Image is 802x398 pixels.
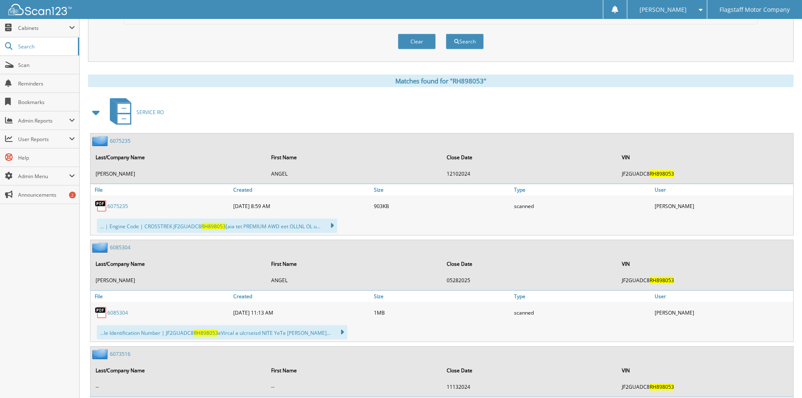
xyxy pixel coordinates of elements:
[618,362,792,379] th: VIN
[92,242,110,253] img: folder2.png
[97,219,337,233] div: ... | Engine Code | CROSSTREK JF2GUADC8 [aia tet PREMIUM AWD eet OLLNL OL u...
[442,167,617,181] td: 12102024
[442,149,617,166] th: Close Date
[653,184,793,195] a: User
[91,184,231,195] a: File
[618,149,792,166] th: VIN
[91,255,266,272] th: Last/Company Name
[398,34,436,49] button: Clear
[107,203,128,210] a: 6075235
[650,277,674,284] span: RH898053
[107,309,128,316] a: 6085304
[267,255,442,272] th: First Name
[618,273,792,287] td: JF2GUADC8
[512,184,653,195] a: Type
[18,117,69,124] span: Admin Reports
[69,192,76,198] div: 2
[91,273,266,287] td: [PERSON_NAME]
[110,350,131,358] a: 6073516
[97,325,347,339] div: ...le Identification Number | JF2GUADC8 eVircal a ulcrseisd NITE YeTe [PERSON_NAME]...
[95,306,107,319] img: PDF.png
[446,34,484,49] button: Search
[512,304,653,321] div: scanned
[201,223,226,230] span: RH898053
[442,273,617,287] td: 05282025
[267,380,442,394] td: --
[110,137,131,144] a: 6075235
[372,291,512,302] a: Size
[18,154,75,161] span: Help
[18,80,75,87] span: Reminders
[267,273,442,287] td: ANGEL
[618,167,792,181] td: JF2GUADC8
[653,304,793,321] div: [PERSON_NAME]
[18,24,69,32] span: Cabinets
[267,167,442,181] td: ANGEL
[92,349,110,359] img: folder2.png
[18,136,69,143] span: User Reports
[653,198,793,214] div: [PERSON_NAME]
[267,149,442,166] th: First Name
[91,362,266,379] th: Last/Company Name
[719,7,790,12] span: Flagstaff Motor Company
[231,184,372,195] a: Created
[91,291,231,302] a: File
[231,304,372,321] div: [DATE] 11:13 AM
[91,380,266,394] td: --
[92,136,110,146] img: folder2.png
[231,198,372,214] div: [DATE] 8:59 AM
[442,255,617,272] th: Close Date
[372,304,512,321] div: 1MB
[372,198,512,214] div: 903KB
[110,244,131,251] a: 6085304
[91,149,266,166] th: Last/Company Name
[18,191,75,198] span: Announcements
[18,43,74,50] span: Search
[18,173,69,180] span: Admin Menu
[91,167,266,181] td: [PERSON_NAME]
[653,291,793,302] a: User
[650,383,674,390] span: RH898053
[8,4,72,15] img: scan123-logo-white.svg
[267,362,442,379] th: First Name
[442,380,617,394] td: 11132024
[512,198,653,214] div: scanned
[194,329,218,337] span: RH898053
[95,200,107,212] img: PDF.png
[760,358,802,398] iframe: Chat Widget
[618,255,792,272] th: VIN
[18,99,75,106] span: Bookmarks
[650,170,674,177] span: RH898053
[18,61,75,69] span: Scan
[512,291,653,302] a: Type
[618,380,792,394] td: JF2GUADC8
[442,362,617,379] th: Close Date
[372,184,512,195] a: Size
[231,291,372,302] a: Created
[136,109,164,116] span: SERVICE RO
[105,96,164,129] a: SERVICE RO
[639,7,687,12] span: [PERSON_NAME]
[88,75,794,87] div: Matches found for "RH898053"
